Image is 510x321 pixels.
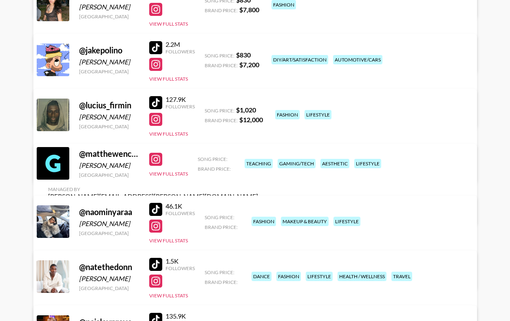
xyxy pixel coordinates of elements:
[79,3,139,11] div: [PERSON_NAME]
[205,279,238,285] span: Brand Price:
[79,161,139,169] div: [PERSON_NAME]
[79,13,139,20] div: [GEOGRAPHIC_DATA]
[79,207,139,217] div: @ naominyaraa
[79,262,139,272] div: @ natethedonn
[79,220,139,228] div: [PERSON_NAME]
[205,117,238,123] span: Brand Price:
[166,210,195,216] div: Followers
[79,45,139,55] div: @ jakepolino
[239,6,259,13] strong: $ 7,800
[236,106,256,114] strong: $ 1,020
[79,172,139,178] div: [GEOGRAPHIC_DATA]
[391,272,412,281] div: travel
[79,285,139,291] div: [GEOGRAPHIC_DATA]
[166,265,195,271] div: Followers
[245,159,273,168] div: teaching
[79,113,139,121] div: [PERSON_NAME]
[278,159,316,168] div: gaming/tech
[79,123,139,130] div: [GEOGRAPHIC_DATA]
[149,21,188,27] button: View Full Stats
[239,61,259,68] strong: $ 7,200
[205,7,238,13] span: Brand Price:
[306,272,333,281] div: lifestyle
[79,100,139,110] div: @ lucius_firmin
[166,257,195,265] div: 1.5K
[79,68,139,75] div: [GEOGRAPHIC_DATA]
[205,269,234,275] span: Song Price:
[252,217,276,226] div: fashion
[166,95,195,103] div: 127.9K
[281,217,329,226] div: makeup & beauty
[166,312,195,320] div: 135.9K
[275,110,300,119] div: fashion
[79,230,139,236] div: [GEOGRAPHIC_DATA]
[272,55,328,64] div: diy/art/satisfaction
[354,159,381,168] div: lifestyle
[236,51,251,59] strong: $ 830
[149,237,188,244] button: View Full Stats
[333,55,382,64] div: automotive/cars
[79,275,139,283] div: [PERSON_NAME]
[166,48,195,55] div: Followers
[205,62,238,68] span: Brand Price:
[333,217,360,226] div: lifestyle
[198,166,231,172] span: Brand Price:
[205,214,234,220] span: Song Price:
[79,58,139,66] div: [PERSON_NAME]
[149,292,188,299] button: View Full Stats
[198,156,227,162] span: Song Price:
[239,116,263,123] strong: $ 12,000
[149,76,188,82] button: View Full Stats
[166,103,195,110] div: Followers
[166,202,195,210] div: 46.1K
[252,272,272,281] div: dance
[48,186,258,192] div: Managed By
[79,149,139,159] div: @ matthewencina
[205,108,234,114] span: Song Price:
[48,192,258,200] div: [PERSON_NAME][EMAIL_ADDRESS][PERSON_NAME][DOMAIN_NAME]
[320,159,349,168] div: aesthetic
[276,272,301,281] div: fashion
[149,131,188,137] button: View Full Stats
[305,110,331,119] div: lifestyle
[166,40,195,48] div: 2.2M
[205,224,238,230] span: Brand Price:
[205,53,234,59] span: Song Price:
[149,171,188,177] button: View Full Stats
[338,272,386,281] div: health / wellness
